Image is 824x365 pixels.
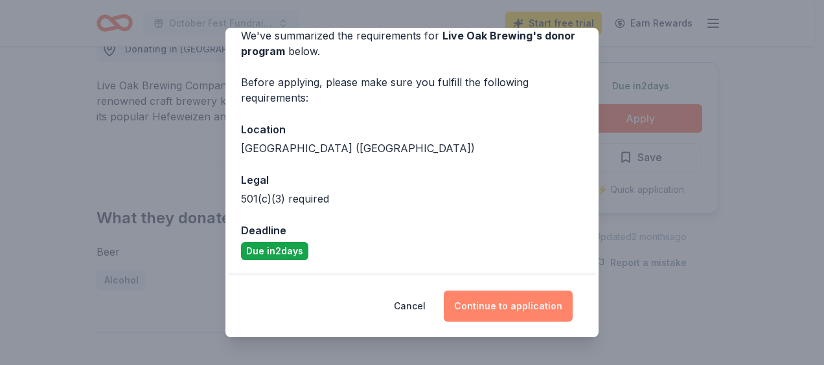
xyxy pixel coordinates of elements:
[241,171,583,188] div: Legal
[241,28,583,59] div: We've summarized the requirements for below.
[241,191,583,206] div: 501(c)(3) required
[241,74,583,105] div: Before applying, please make sure you fulfill the following requirements:
[241,222,583,239] div: Deadline
[444,291,573,322] button: Continue to application
[241,121,583,138] div: Location
[394,291,426,322] button: Cancel
[241,140,583,156] div: [GEOGRAPHIC_DATA] ([GEOGRAPHIC_DATA])
[241,242,308,260] div: Due in 2 days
